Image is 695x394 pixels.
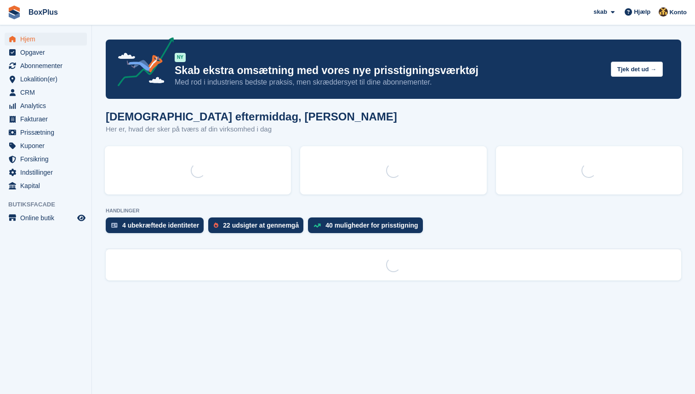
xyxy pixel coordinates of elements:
span: Hjem [20,33,75,46]
a: menu [5,166,87,179]
div: NY [175,53,186,62]
span: Abonnementer [20,59,75,72]
a: menu [5,33,87,46]
a: menu [5,113,87,126]
span: Lokalition(er) [20,73,75,86]
p: Her er, hvad der sker på tværs af din virksomhed i dag [106,124,397,135]
span: CRM [20,86,75,99]
a: menu [5,86,87,99]
span: Butiksfacade [8,200,91,209]
a: menu [5,139,87,152]
span: Prissætning [20,126,75,139]
p: Med rod i industriens bedste praksis, men skræddersyet til dine abonnementer. [175,77,604,87]
span: Kapital [20,179,75,192]
a: 4 ubekræftede identiteter [106,217,208,238]
h1: [DEMOGRAPHIC_DATA] eftermiddag, [PERSON_NAME] [106,110,397,123]
a: menu [5,179,87,192]
a: menu [5,46,87,59]
div: 22 udsigter at gennemgå [223,222,299,229]
a: menu [5,153,87,166]
a: menu [5,73,87,86]
span: Hjælp [634,7,650,17]
span: Fakturaer [20,113,75,126]
a: 40 muligheder for prisstigning [308,217,427,238]
span: Kuponer [20,139,75,152]
a: menu [5,211,87,224]
span: Forsikring [20,153,75,166]
img: stora-icon-8386f47178a22dfd0bd8f6a31ec36ba5ce8667c1dd55bd0f319d3a0aa187defe.svg [7,6,21,19]
img: prospect-51fa495bee0391a8d652442698ab0144808aea92771e9ea1ae160a38d050c398.svg [214,223,218,228]
span: skab [593,7,607,17]
a: 22 udsigter at gennemgå [208,217,308,238]
p: Skab ekstra omsætning med vores nye prisstigningsværktøj [175,64,604,77]
div: 4 ubekræftede identiteter [122,222,199,229]
img: Jannik Hansen [659,7,668,17]
span: Analytics [20,99,75,112]
button: Tjek det ud → [611,62,663,77]
a: BoxPlus [25,5,62,20]
a: menu [5,126,87,139]
img: price_increase_opportunities-93ffe204e8149a01c8c9dc8f82e8f89637d9d84a8eef4429ea346261dce0b2c0.svg [313,223,321,228]
a: menu [5,59,87,72]
img: price-adjustments-announcement-icon-8257ccfd72463d97f412b2fc003d46551f7dbcb40ab6d574587a9cd5c0d94... [110,37,174,90]
span: Opgaver [20,46,75,59]
span: Konto [669,8,687,17]
div: 40 muligheder for prisstigning [325,222,418,229]
span: Indstillinger [20,166,75,179]
span: Online butik [20,211,75,224]
p: HANDLINGER [106,208,681,214]
a: Forhåndsvisning af butik [76,212,87,223]
img: verify_identity-adf6edd0f0f0b5bbfe63781bf79b02c33cf7c696d77639b501bdc392416b5a36.svg [111,223,118,228]
a: menu [5,99,87,112]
